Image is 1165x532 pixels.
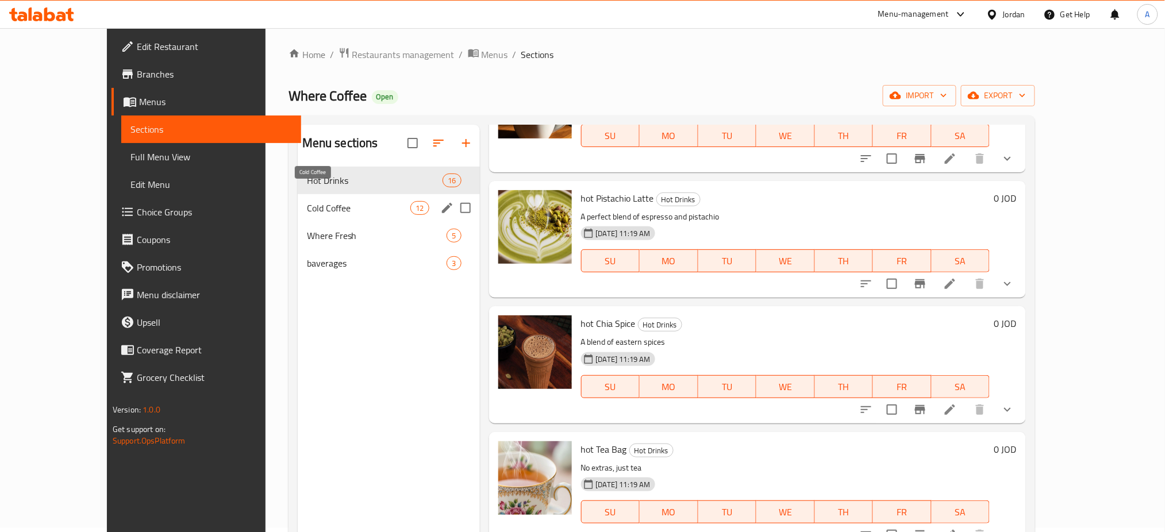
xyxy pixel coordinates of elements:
[111,253,302,281] a: Promotions
[698,375,757,398] button: TU
[994,441,1017,457] h6: 0 JOD
[586,128,635,144] span: SU
[111,88,302,115] a: Menus
[994,190,1017,206] h6: 0 JOD
[447,229,461,242] div: items
[820,504,869,521] span: TH
[873,124,932,147] button: FR
[756,500,815,523] button: WE
[698,500,757,523] button: TU
[289,83,367,109] span: Where Coffee
[307,174,443,187] span: Hot Drinks
[121,143,302,171] a: Full Menu View
[820,128,869,144] span: TH
[581,210,990,224] p: A perfect blend of espresso and pistachio
[113,422,166,437] span: Get support on:
[139,95,293,109] span: Menus
[1145,8,1150,21] span: A
[581,441,627,458] span: hot Tea Bag
[943,403,957,417] a: Edit menu item
[443,175,460,186] span: 16
[586,253,635,269] span: SU
[873,500,932,523] button: FR
[591,354,655,365] span: [DATE] 11:19 AM
[137,371,293,384] span: Grocery Checklist
[936,504,986,521] span: SA
[966,145,994,172] button: delete
[130,178,293,191] span: Edit Menu
[111,226,302,253] a: Coupons
[644,253,694,269] span: MO
[873,249,932,272] button: FR
[137,67,293,81] span: Branches
[698,124,757,147] button: TU
[698,249,757,272] button: TU
[756,249,815,272] button: WE
[994,270,1021,298] button: show more
[966,396,994,423] button: delete
[111,198,302,226] a: Choice Groups
[852,145,880,172] button: sort-choices
[761,379,810,395] span: WE
[703,504,752,521] span: TU
[630,444,673,457] span: Hot Drinks
[289,48,325,61] a: Home
[447,256,461,270] div: items
[640,375,698,398] button: MO
[815,249,874,272] button: TH
[815,124,874,147] button: TH
[1001,277,1014,291] svg: Show Choices
[521,48,554,61] span: Sections
[639,318,682,331] span: Hot Drinks
[459,48,463,61] li: /
[873,375,932,398] button: FR
[878,7,949,21] div: Menu-management
[298,249,480,277] div: baverages3
[586,379,635,395] span: SU
[425,129,452,157] span: Sort sections
[761,128,810,144] span: WE
[703,379,752,395] span: TU
[703,128,752,144] span: TU
[130,122,293,136] span: Sections
[468,47,508,62] a: Menus
[640,124,698,147] button: MO
[137,205,293,219] span: Choice Groups
[581,190,654,207] span: hot Pistachio Latte
[638,318,682,331] div: Hot Drinks
[298,167,480,194] div: Hot Drinks16
[137,260,293,274] span: Promotions
[703,253,752,269] span: TU
[906,145,934,172] button: Branch-specific-item
[339,47,455,62] a: Restaurants management
[330,48,334,61] li: /
[298,222,480,249] div: Where Fresh5
[761,504,810,521] span: WE
[961,85,1035,106] button: export
[498,190,572,264] img: hot Pistachio Latte
[289,47,1035,62] nav: breadcrumb
[137,315,293,329] span: Upsell
[591,479,655,490] span: [DATE] 11:19 AM
[307,256,447,270] span: baverages
[932,375,990,398] button: SA
[137,343,293,357] span: Coverage Report
[815,500,874,523] button: TH
[878,253,927,269] span: FR
[943,277,957,291] a: Edit menu item
[581,335,990,349] p: A blend of eastern spices
[410,201,429,215] div: items
[966,270,994,298] button: delete
[121,171,302,198] a: Edit Menu
[656,192,701,206] div: Hot Drinks
[352,48,455,61] span: Restaurants management
[878,379,927,395] span: FR
[936,379,986,395] span: SA
[581,124,640,147] button: SU
[640,500,698,523] button: MO
[581,500,640,523] button: SU
[121,115,302,143] a: Sections
[852,270,880,298] button: sort-choices
[113,433,186,448] a: Support.OpsPlatform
